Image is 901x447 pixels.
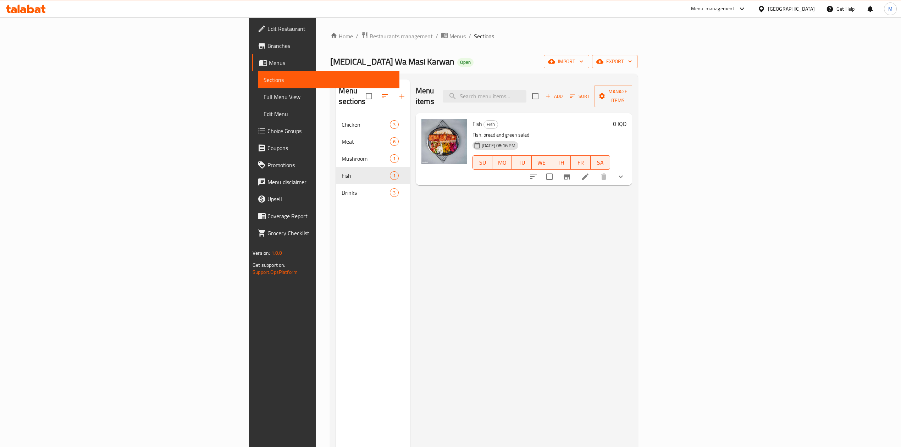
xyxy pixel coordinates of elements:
a: Full Menu View [258,88,399,105]
span: Full Menu View [264,93,394,101]
span: Add item [543,91,565,102]
div: items [390,154,399,163]
span: 3 [390,121,398,128]
a: Support.OpsPlatform [253,267,298,277]
span: Mushroom [342,154,389,163]
button: Sort [568,91,591,102]
div: Menu-management [691,5,735,13]
span: Upsell [267,195,394,203]
a: Edit menu item [581,172,590,181]
button: import [544,55,589,68]
a: Menus [252,54,399,71]
span: Get support on: [253,260,285,270]
span: SU [476,158,490,168]
div: Fish1 [336,167,410,184]
span: Chicken [342,120,389,129]
span: Sort items [565,91,594,102]
a: Edit Menu [258,105,399,122]
button: SA [591,155,610,170]
span: Edit Menu [264,110,394,118]
span: Edit Restaurant [267,24,394,33]
span: Drinks [342,188,389,197]
span: Fish [342,171,389,180]
span: Sort sections [376,88,393,105]
span: Select section [528,89,543,104]
a: Branches [252,37,399,54]
div: Open [457,58,474,67]
p: Fish, bread and green salad [472,131,610,139]
div: Drinks3 [336,184,410,201]
span: Select to update [542,169,557,184]
span: FR [574,158,587,168]
span: TH [554,158,568,168]
span: Branches [267,42,394,50]
span: Grocery Checklist [267,229,394,237]
span: TU [515,158,529,168]
li: / [469,32,471,40]
div: items [390,137,399,146]
a: Upsell [252,191,399,208]
button: delete [595,168,612,185]
img: Fish [421,119,467,164]
span: export [598,57,632,66]
span: 3 [390,189,398,196]
span: Meat [342,137,389,146]
span: Open [457,59,474,65]
div: items [390,171,399,180]
li: / [436,32,438,40]
a: Edit Restaurant [252,20,399,37]
span: Menus [269,59,394,67]
span: Sections [474,32,494,40]
button: MO [492,155,512,170]
span: Coupons [267,144,394,152]
span: Sort [570,92,590,100]
button: show more [612,168,629,185]
span: Add [545,92,564,100]
span: Coverage Report [267,212,394,220]
a: Grocery Checklist [252,225,399,242]
span: 1 [390,172,398,179]
span: import [549,57,584,66]
span: Menus [449,32,466,40]
nav: breadcrumb [330,32,637,41]
a: Choice Groups [252,122,399,139]
span: WE [535,158,548,168]
a: Sections [258,71,399,88]
button: Add [543,91,565,102]
span: Fish [472,118,482,129]
span: Sections [264,76,394,84]
a: Promotions [252,156,399,173]
div: items [390,120,399,129]
span: M [888,5,892,13]
span: SA [593,158,607,168]
span: Menu disclaimer [267,178,394,186]
div: Fish [483,120,498,129]
span: Manage items [600,87,636,105]
div: Meat6 [336,133,410,150]
span: Choice Groups [267,127,394,135]
div: [GEOGRAPHIC_DATA] [768,5,815,13]
span: Fish [484,120,498,128]
span: Restaurants management [370,32,433,40]
div: items [390,188,399,197]
svg: Show Choices [617,172,625,181]
div: Mushroom1 [336,150,410,167]
button: FR [571,155,590,170]
span: MO [495,158,509,168]
h2: Menu items [416,85,434,107]
span: [DATE] 08:16 PM [479,142,518,149]
h6: 0 IQD [613,119,626,129]
button: TU [512,155,531,170]
span: 1 [390,155,398,162]
a: Menu disclaimer [252,173,399,191]
button: sort-choices [525,168,542,185]
button: Add section [393,88,410,105]
span: Promotions [267,161,394,169]
input: search [443,90,526,103]
button: SU [472,155,492,170]
button: WE [532,155,551,170]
